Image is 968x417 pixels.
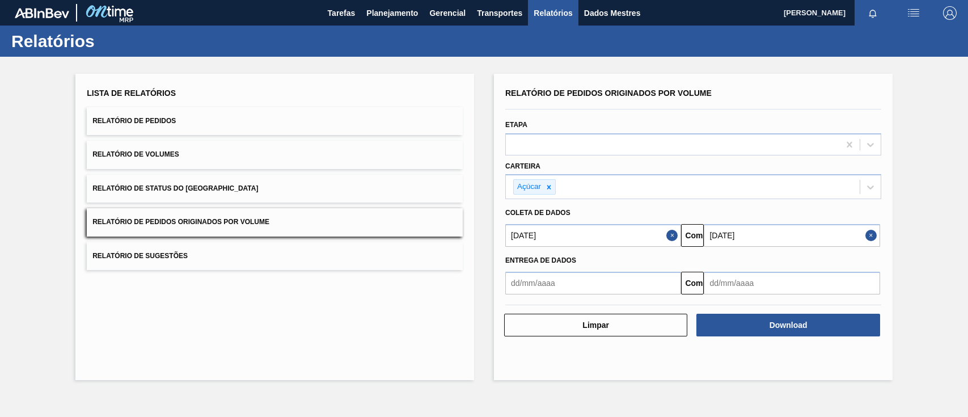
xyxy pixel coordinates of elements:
font: Dados Mestres [584,9,641,18]
input: dd/mm/aaaa [505,272,681,294]
img: Sair [943,6,957,20]
font: Download [770,321,808,330]
input: dd/mm/aaaa [704,272,880,294]
input: dd/mm/aaaa [505,224,681,247]
button: Download [696,314,880,336]
font: Tarefas [328,9,356,18]
font: Comeu [685,279,712,288]
font: Relatórios [11,32,95,50]
font: Entrega de dados [505,256,576,264]
font: Coleta de dados [505,209,570,217]
button: Comeu [681,224,704,247]
button: Limpar [504,314,687,336]
font: [PERSON_NAME] [784,9,846,17]
button: Relatório de Volumes [87,141,463,169]
font: Carteira [505,162,540,170]
font: Relatório de Pedidos Originados por Volume [92,218,269,226]
button: Relatório de Pedidos [87,107,463,135]
button: Close [865,224,880,247]
font: Transportes [477,9,522,18]
button: Relatório de Pedidos Originados por Volume [87,208,463,236]
font: Açúcar [517,182,541,191]
font: Etapa [505,121,527,129]
font: Relatório de Status do [GEOGRAPHIC_DATA] [92,184,258,192]
font: Planejamento [366,9,418,18]
img: ações do usuário [907,6,920,20]
font: Comeu [685,231,712,240]
img: TNhmsLtSVTkK8tSr43FrP2fwEKptu5GPRR3wAAAABJRU5ErkJggg== [15,8,69,18]
font: Relatório de Pedidos Originados por Volume [505,89,712,98]
font: Relatório de Sugestões [92,252,188,260]
font: Relatório de Volumes [92,151,179,159]
button: Relatório de Status do [GEOGRAPHIC_DATA] [87,175,463,203]
font: Lista de Relatórios [87,89,176,98]
button: Notificações [855,5,891,21]
button: Comeu [681,272,704,294]
font: Relatórios [534,9,572,18]
font: Limpar [582,321,609,330]
font: Gerencial [429,9,466,18]
input: dd/mm/aaaa [704,224,880,247]
button: Fechar [666,224,681,247]
font: Relatório de Pedidos [92,117,176,125]
button: Relatório de Sugestões [87,242,463,270]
